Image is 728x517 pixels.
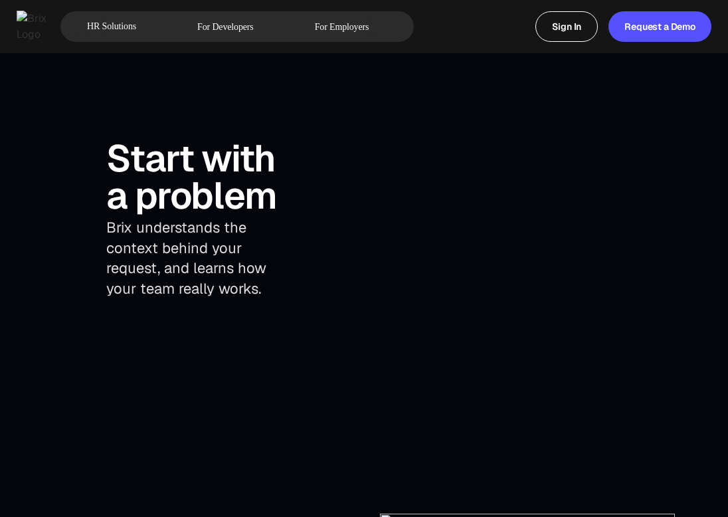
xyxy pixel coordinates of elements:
[87,16,136,37] span: HR Solutions
[106,217,295,299] p: Brix understands the context behind your request, and learns how your team really works.
[17,11,50,43] img: Brix Logo
[608,11,711,42] a: Request a Demo
[535,11,598,42] a: Sign In
[106,140,295,177] div: Start with
[197,20,254,34] span: For Developers
[315,20,369,34] span: For Employers
[106,177,295,215] div: a problem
